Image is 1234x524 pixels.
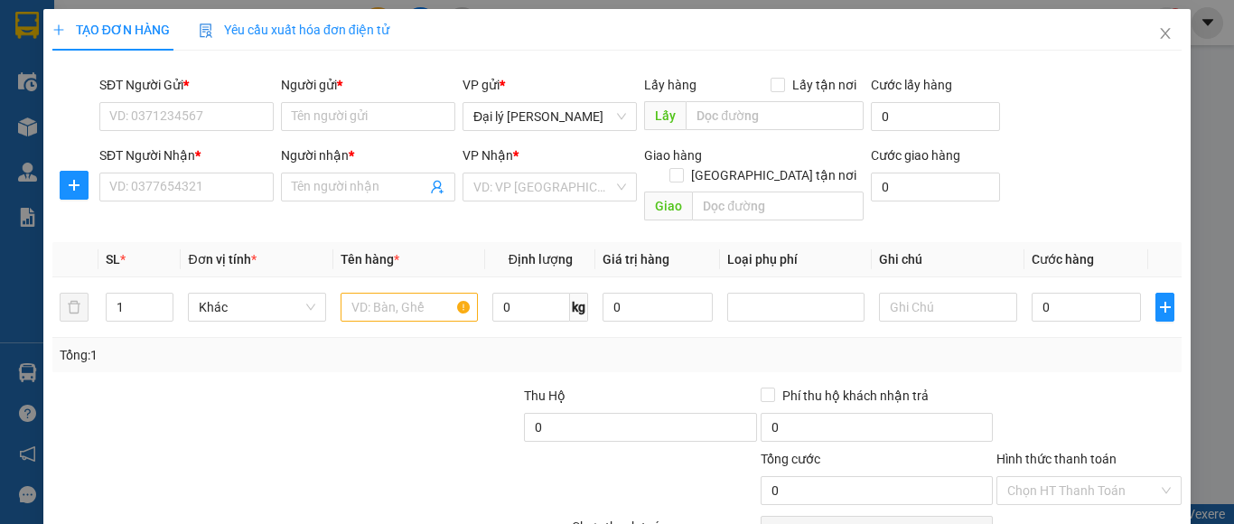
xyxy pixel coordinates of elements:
[281,145,455,165] div: Người nhận
[1140,9,1191,60] button: Close
[603,252,669,267] span: Giá trị hàng
[644,192,692,220] span: Giao
[761,452,820,466] span: Tổng cước
[281,75,455,95] div: Người gửi
[99,145,274,165] div: SĐT Người Nhận
[871,78,952,92] label: Cước lấy hàng
[996,452,1117,466] label: Hình thức thanh toán
[199,294,314,321] span: Khác
[341,252,399,267] span: Tên hàng
[686,101,864,130] input: Dọc đường
[684,165,864,185] span: [GEOGRAPHIC_DATA] tận nơi
[775,386,936,406] span: Phí thu hộ khách nhận trả
[692,192,864,220] input: Dọc đường
[99,75,274,95] div: SĐT Người Gửi
[1158,26,1173,41] span: close
[60,345,478,365] div: Tổng: 1
[199,23,213,38] img: icon
[509,252,573,267] span: Định lượng
[785,75,864,95] span: Lấy tận nơi
[644,148,702,163] span: Giao hàng
[879,293,1016,322] input: Ghi Chú
[106,252,120,267] span: SL
[473,103,626,130] span: Đại lý Nghi Hải
[524,388,566,403] span: Thu Hộ
[871,102,1000,131] input: Cước lấy hàng
[430,180,444,194] span: user-add
[720,242,872,277] th: Loại phụ phí
[52,23,65,36] span: plus
[644,78,696,92] span: Lấy hàng
[60,293,89,322] button: delete
[1155,293,1174,322] button: plus
[1032,252,1094,267] span: Cước hàng
[188,252,256,267] span: Đơn vị tính
[199,23,389,37] span: Yêu cầu xuất hóa đơn điện tử
[1156,300,1173,314] span: plus
[61,178,88,192] span: plus
[463,75,637,95] div: VP gửi
[463,148,513,163] span: VP Nhận
[570,293,588,322] span: kg
[341,293,478,322] input: VD: Bàn, Ghế
[872,242,1024,277] th: Ghi chú
[871,173,1000,201] input: Cước giao hàng
[60,171,89,200] button: plus
[644,101,686,130] span: Lấy
[603,293,713,322] input: 0
[52,23,170,37] span: TẠO ĐƠN HÀNG
[871,148,960,163] label: Cước giao hàng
